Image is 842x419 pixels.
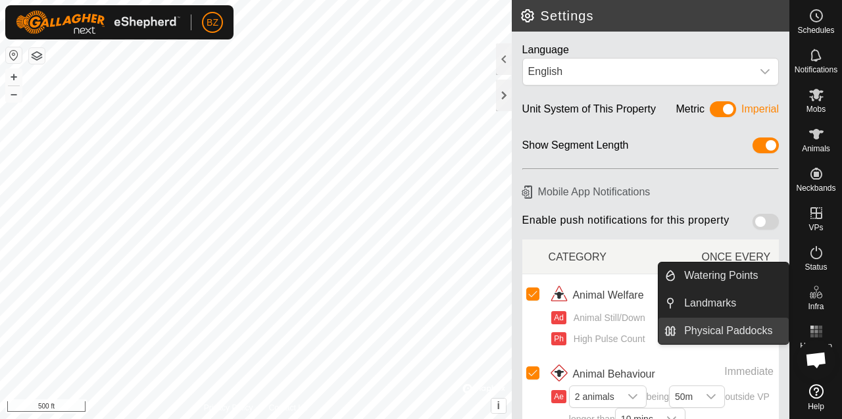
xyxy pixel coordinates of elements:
span: 50m [670,386,698,407]
span: Animal Welfare [572,287,643,303]
button: Ad [551,311,566,324]
div: Language [522,42,779,58]
div: English [528,64,747,80]
h2: Settings [520,8,789,24]
img: animal behaviour icon [549,364,570,385]
button: Ae [551,390,566,403]
div: Show Segment Length [522,137,629,158]
div: dropdown trigger [620,386,646,407]
span: Notifications [795,66,837,74]
span: High Pulse Count [569,332,645,346]
div: ONCE EVERY [664,242,779,271]
span: Animal Behaviour [572,366,655,382]
span: Animal Still/Down [569,311,645,325]
div: dropdown trigger [752,59,778,85]
button: Reset Map [6,47,22,63]
span: Landmarks [684,295,736,311]
button: i [491,399,506,413]
img: Gallagher Logo [16,11,180,34]
span: English [523,59,752,85]
a: Physical Paddocks [676,318,789,344]
span: VPs [808,224,823,232]
span: Neckbands [796,184,835,192]
span: i [497,400,499,411]
div: CATEGORY [549,242,664,271]
span: Enable push notifications for this property [522,214,730,234]
button: – [6,86,22,102]
div: Imperial [741,101,779,122]
div: dropdown trigger [698,386,724,407]
span: 2 animals [570,386,620,407]
span: Help [808,403,824,410]
div: Metric [676,101,705,122]
span: Infra [808,303,824,310]
span: BZ [207,16,218,30]
li: Landmarks [658,290,789,316]
button: Ph [551,332,566,345]
span: Schedules [797,26,834,34]
h6: Mobile App Notifications [517,180,784,203]
a: Landmarks [676,290,789,316]
button: Map Layers [29,48,45,64]
div: Unit System of This Property [522,101,656,122]
span: Heatmap [800,342,832,350]
a: Open chat [797,340,836,380]
span: Animals [802,145,830,153]
button: + [6,69,22,85]
a: Watering Points [676,262,789,289]
img: animal welfare icon [549,285,570,306]
div: Immediate [680,364,774,380]
a: Privacy Policy [204,402,253,414]
a: Help [790,379,842,416]
li: Watering Points [658,262,789,289]
span: Physical Paddocks [684,323,772,339]
span: Status [805,263,827,271]
a: Contact Us [268,402,307,414]
li: Physical Paddocks [658,318,789,344]
span: Watering Points [684,268,758,283]
span: Mobs [806,105,826,113]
